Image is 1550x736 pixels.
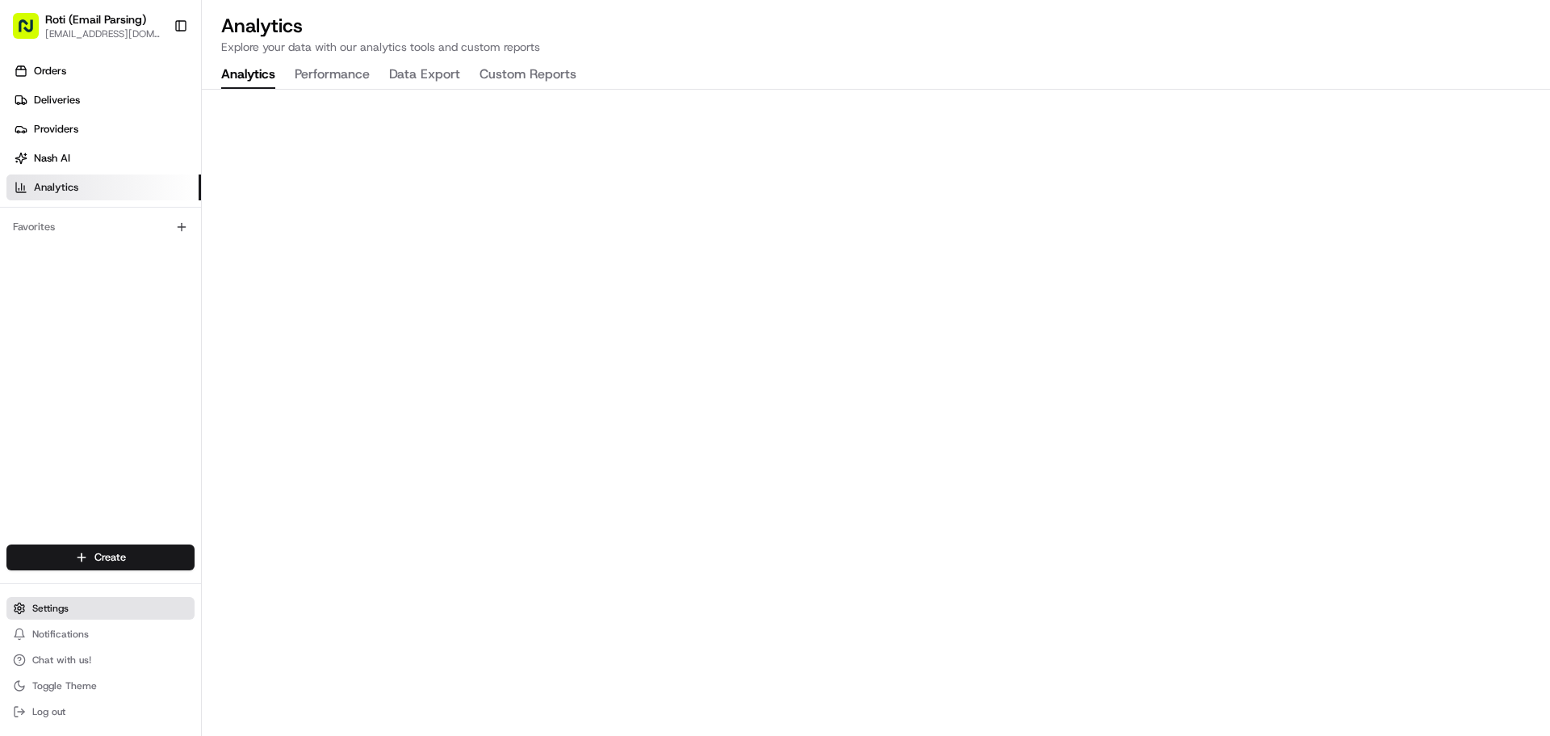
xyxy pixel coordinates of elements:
[274,159,294,179] button: Start new chat
[32,602,69,615] span: Settings
[6,214,195,240] div: Favorites
[6,623,195,646] button: Notifications
[6,545,195,570] button: Create
[221,39,1531,55] p: Explore your data with our analytics tools and custom reports
[161,274,195,286] span: Pylon
[221,13,1531,39] h2: Analytics
[6,116,201,142] a: Providers
[6,649,195,671] button: Chat with us!
[16,236,29,249] div: 📗
[6,675,195,697] button: Toggle Theme
[6,700,195,723] button: Log out
[32,654,91,667] span: Chat with us!
[6,6,167,45] button: Roti (Email Parsing)[EMAIL_ADDRESS][DOMAIN_NAME]
[202,90,1550,736] iframe: Analytics
[136,236,149,249] div: 💻
[153,234,259,250] span: API Documentation
[32,705,65,718] span: Log out
[6,175,201,200] a: Analytics
[34,93,80,107] span: Deliveries
[130,228,266,257] a: 💻API Documentation
[295,61,370,89] button: Performance
[221,61,275,89] button: Analytics
[34,64,66,78] span: Orders
[32,628,89,641] span: Notifications
[389,61,460,89] button: Data Export
[6,58,201,84] a: Orders
[480,61,576,89] button: Custom Reports
[34,180,78,195] span: Analytics
[45,27,161,40] button: [EMAIL_ADDRESS][DOMAIN_NAME]
[94,550,126,565] span: Create
[6,145,201,171] a: Nash AI
[6,597,195,620] button: Settings
[114,273,195,286] a: Powered byPylon
[34,122,78,137] span: Providers
[32,234,124,250] span: Knowledge Base
[34,151,70,166] span: Nash AI
[45,11,146,27] button: Roti (Email Parsing)
[6,87,201,113] a: Deliveries
[32,679,97,692] span: Toggle Theme
[10,228,130,257] a: 📗Knowledge Base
